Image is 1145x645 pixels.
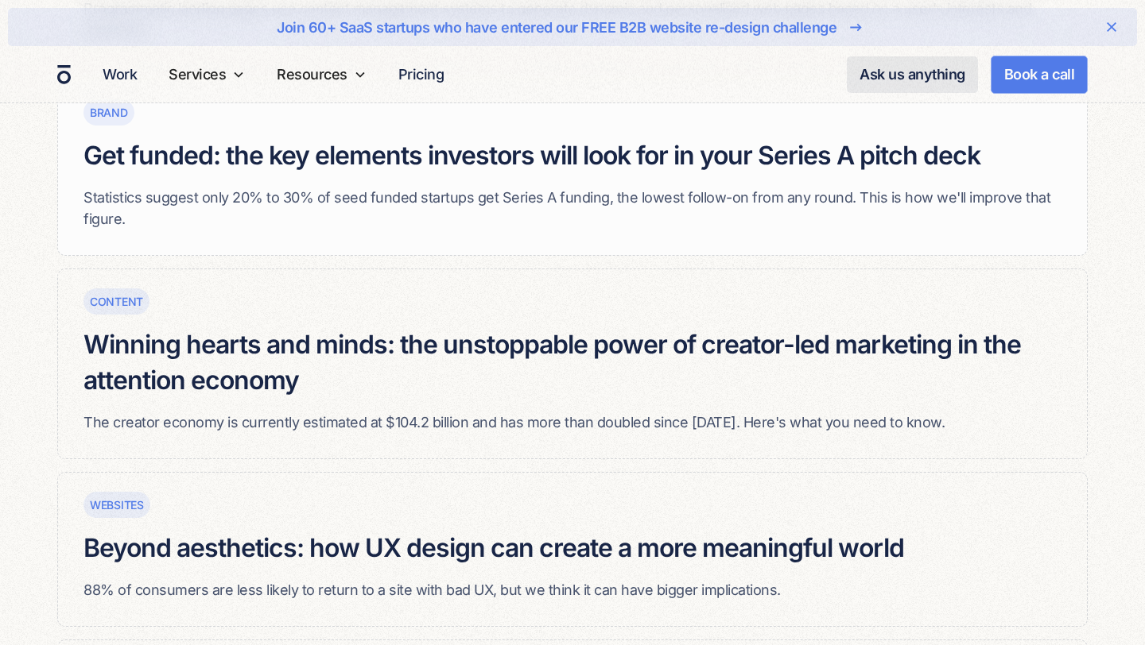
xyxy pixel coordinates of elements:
a: Work [96,59,143,90]
a: Ask us anything [847,56,978,93]
a: WebsitesBeyond aesthetics: how UX design can create a more meaningful world88% of consumers are l... [57,472,1088,627]
div: Brand [90,104,128,121]
h5: Winning hearts and minds: the unstoppable power of creator-led marketing in the attention economy [83,327,1062,399]
div: Websites [90,496,144,513]
div: Content [90,293,143,310]
div: Services [162,46,251,102]
h5: Beyond aesthetics: how UX design can create a more meaningful world [83,531,904,566]
a: Book a call [991,56,1089,94]
p: 88% of consumers are less likely to return to a site with bad UX, but we think it can have bigger... [83,579,904,601]
div: Resources [277,64,347,85]
a: ContentWinning hearts and minds: the unstoppable power of creator-led marketing in the attention ... [57,268,1088,459]
div: Resources [270,46,373,102]
div: Join 60+ SaaS startups who have entered our FREE B2B website re-design challenge [277,17,836,38]
a: Join 60+ SaaS startups who have entered our FREE B2B website re-design challenge [59,14,1086,40]
p: The creator economy is currently estimated at $104.2 billion and has more than doubled since [DAT... [83,411,1062,433]
a: BrandGet funded: the key elements investors will look for in your Series A pitch deckStatistics s... [57,79,1088,256]
div: Services [169,64,226,85]
a: home [57,64,71,85]
a: Pricing [392,59,451,90]
h5: Get funded: the key elements investors will look for in your Series A pitch deck [83,138,1062,174]
p: Statistics suggest only 20% to 30% of seed funded startups get Series A funding, the lowest follo... [83,187,1062,230]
